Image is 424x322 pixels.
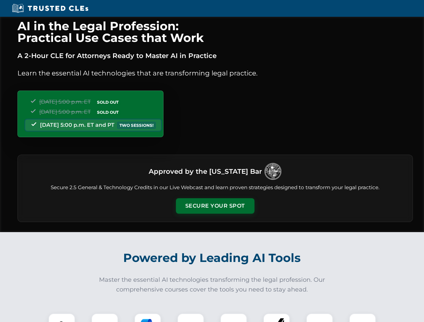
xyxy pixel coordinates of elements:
p: Secure 2.5 General & Technology Credits in our Live Webcast and learn proven strategies designed ... [26,184,405,192]
img: Trusted CLEs [10,3,90,13]
span: [DATE] 5:00 p.m. ET [39,99,91,105]
p: Learn the essential AI technologies that are transforming legal practice. [17,68,413,78]
p: A 2-Hour CLE for Attorneys Ready to Master AI in Practice [17,50,413,61]
p: Master the essential AI technologies transforming the legal profession. Our comprehensive courses... [95,275,330,294]
span: [DATE] 5:00 p.m. ET [39,109,91,115]
span: SOLD OUT [95,99,121,106]
h1: AI in the Legal Profession: Practical Use Cases that Work [17,20,413,44]
img: Logo [265,163,281,180]
h3: Approved by the [US_STATE] Bar [149,165,262,177]
button: Secure Your Spot [176,198,254,214]
span: SOLD OUT [95,109,121,116]
h2: Powered by Leading AI Tools [26,246,398,270]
